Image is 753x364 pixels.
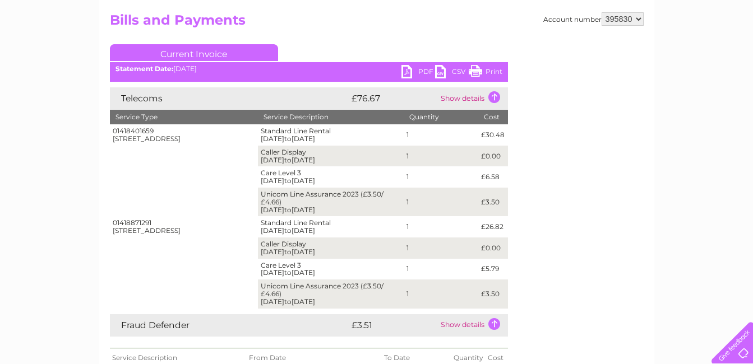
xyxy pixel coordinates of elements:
[110,110,258,124] th: Service Type
[284,268,292,277] span: to
[615,48,649,56] a: Telecoms
[556,48,577,56] a: Water
[110,12,644,34] h2: Bills and Payments
[110,44,278,61] a: Current Invoice
[542,6,619,20] a: 0333 014 3131
[284,176,292,185] span: to
[404,216,478,237] td: 1
[438,87,508,110] td: Show details
[404,279,478,308] td: 1
[284,297,292,306] span: to
[655,48,672,56] a: Blog
[284,134,292,143] span: to
[469,65,502,81] a: Print
[116,64,173,73] b: Statement Date:
[478,237,507,259] td: £0.00
[478,166,507,188] td: £6.58
[404,166,478,188] td: 1
[404,188,478,216] td: 1
[349,314,438,337] td: £3.51
[478,124,507,146] td: £30.48
[478,216,507,237] td: £26.82
[284,156,292,164] span: to
[404,110,478,124] th: Quantity
[716,48,742,56] a: Log out
[478,110,507,124] th: Cost
[258,166,404,188] td: Care Level 3 [DATE] [DATE]
[401,65,435,81] a: PDF
[404,259,478,280] td: 1
[284,226,292,235] span: to
[435,65,469,81] a: CSV
[258,110,404,124] th: Service Description
[404,124,478,146] td: 1
[438,314,508,337] td: Show details
[258,216,404,237] td: Standard Line Rental [DATE] [DATE]
[543,12,644,26] div: Account number
[478,146,507,167] td: £0.00
[113,127,255,143] div: 01418401659 [STREET_ADDRESS]
[112,6,642,54] div: Clear Business is a trading name of Verastar Limited (registered in [GEOGRAPHIC_DATA] No. 3667643...
[284,248,292,256] span: to
[404,146,478,167] td: 1
[258,259,404,280] td: Care Level 3 [DATE] [DATE]
[584,48,608,56] a: Energy
[110,314,349,337] td: Fraud Defender
[258,146,404,167] td: Caller Display [DATE] [DATE]
[678,48,706,56] a: Contact
[258,124,404,146] td: Standard Line Rental [DATE] [DATE]
[258,188,404,216] td: Unicom Line Assurance 2023 (£3.50/£4.66) [DATE] [DATE]
[284,206,292,214] span: to
[110,87,349,110] td: Telecoms
[404,237,478,259] td: 1
[113,219,255,235] div: 01418871291 [STREET_ADDRESS]
[110,65,508,73] div: [DATE]
[478,279,507,308] td: £3.50
[478,259,507,280] td: £5.79
[478,188,507,216] td: £3.50
[26,29,84,63] img: logo.png
[258,279,404,308] td: Unicom Line Assurance 2023 (£3.50/£4.66) [DATE] [DATE]
[258,237,404,259] td: Caller Display [DATE] [DATE]
[349,87,438,110] td: £76.67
